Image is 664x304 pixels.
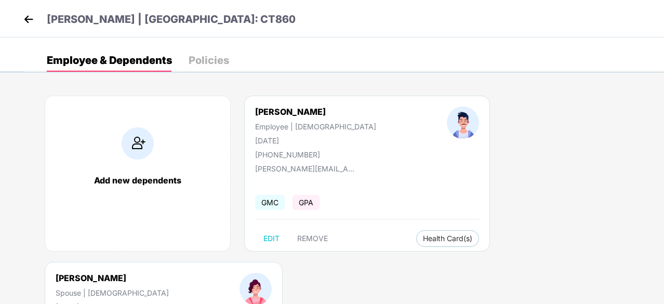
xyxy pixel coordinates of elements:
[297,234,328,243] span: REMOVE
[447,107,479,139] img: profileImage
[289,230,336,247] button: REMOVE
[56,273,169,283] div: [PERSON_NAME]
[255,150,376,159] div: [PHONE_NUMBER]
[293,195,320,210] span: GPA
[56,175,220,186] div: Add new dependents
[255,122,376,131] div: Employee | [DEMOGRAPHIC_DATA]
[255,164,359,173] div: [PERSON_NAME][EMAIL_ADDRESS][DOMAIN_NAME]
[255,136,376,145] div: [DATE]
[47,11,296,28] p: [PERSON_NAME] | [GEOGRAPHIC_DATA]: CT860
[263,234,280,243] span: EDIT
[122,127,154,160] img: addIcon
[255,107,376,117] div: [PERSON_NAME]
[56,288,169,297] div: Spouse | [DEMOGRAPHIC_DATA]
[189,55,229,65] div: Policies
[255,195,285,210] span: GMC
[416,230,479,247] button: Health Card(s)
[21,11,36,27] img: back
[423,236,472,241] span: Health Card(s)
[255,230,288,247] button: EDIT
[47,55,172,65] div: Employee & Dependents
